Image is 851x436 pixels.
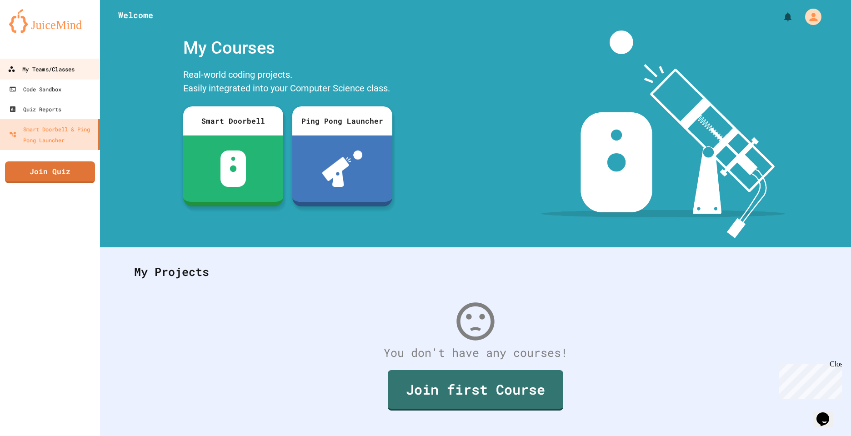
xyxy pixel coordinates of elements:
[8,64,75,75] div: My Teams/Classes
[776,360,842,399] iframe: chat widget
[179,65,397,100] div: Real-world coding projects. Easily integrated into your Computer Science class.
[9,84,61,95] div: Code Sandbox
[9,124,95,145] div: Smart Doorbell & Ping Pong Launcher
[4,4,63,58] div: Chat with us now!Close
[183,106,283,135] div: Smart Doorbell
[541,30,785,238] img: banner-image-my-projects.png
[125,254,826,290] div: My Projects
[125,344,826,361] div: You don't have any courses!
[388,370,563,411] a: Join first Course
[9,104,61,115] div: Quiz Reports
[292,106,392,135] div: Ping Pong Launcher
[766,9,796,25] div: My Notifications
[796,6,824,27] div: My Account
[322,150,363,187] img: ppl-with-ball.png
[813,400,842,427] iframe: chat widget
[9,9,91,33] img: logo-orange.svg
[5,161,95,183] a: Join Quiz
[220,150,246,187] img: sdb-white.svg
[179,30,397,65] div: My Courses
